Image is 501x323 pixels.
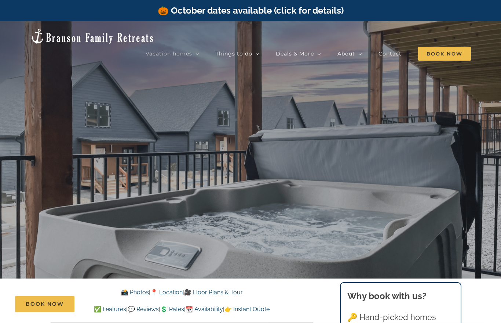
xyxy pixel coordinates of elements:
a: Deals & More [276,46,321,61]
a: Contact [379,46,402,61]
span: About [337,51,355,56]
span: Deals & More [276,51,314,56]
a: 📸 Photos [121,289,149,296]
span: Things to do [216,51,252,56]
h3: Why book with us? [347,290,454,303]
p: | | [51,288,313,297]
a: About [337,46,362,61]
a: 💬 Reviews [128,306,159,313]
a: Book Now [15,296,74,312]
a: 📆 Availability [186,306,223,313]
span: Contact [379,51,402,56]
a: ✅ Features [94,306,126,313]
nav: Main Menu [146,46,471,61]
img: Branson Family Retreats Logo [30,28,154,44]
a: 🎃 October dates available (click for details) [158,5,344,16]
span: Book Now [418,47,471,61]
a: 🎥 Floor Plans & Tour [184,289,243,296]
a: 📍 Location [150,289,183,296]
a: 👉 Instant Quote [224,306,270,313]
a: Vacation homes [146,46,199,61]
a: 💲 Rates [160,306,184,313]
span: Vacation homes [146,51,192,56]
span: Book Now [26,301,64,307]
a: Things to do [216,46,259,61]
